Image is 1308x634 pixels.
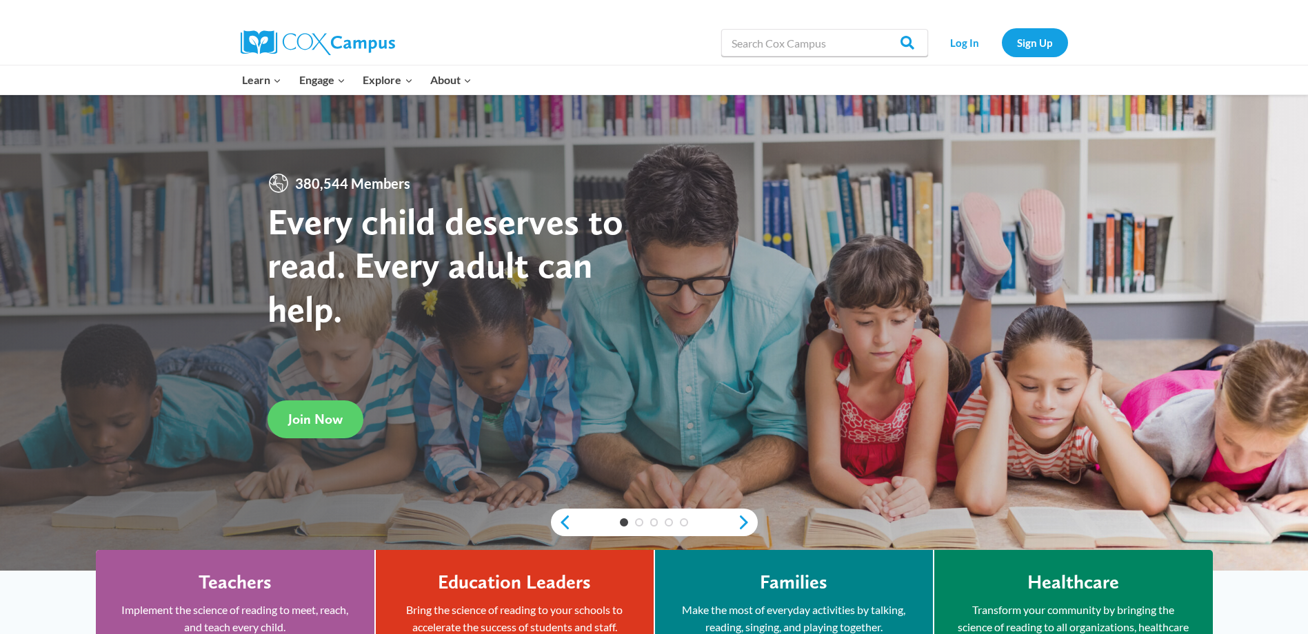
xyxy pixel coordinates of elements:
[935,28,1068,57] nav: Secondary Navigation
[290,172,416,194] span: 380,544 Members
[241,30,395,55] img: Cox Campus
[242,71,281,89] span: Learn
[680,518,688,526] a: 5
[268,400,363,438] a: Join Now
[363,71,412,89] span: Explore
[650,518,658,526] a: 3
[935,28,995,57] a: Log In
[721,29,928,57] input: Search Cox Campus
[665,518,673,526] a: 4
[737,514,758,531] a: next
[1027,571,1119,594] h4: Healthcare
[430,71,472,89] span: About
[234,65,481,94] nav: Primary Navigation
[620,518,628,526] a: 1
[760,571,827,594] h4: Families
[551,514,572,531] a: previous
[299,71,345,89] span: Engage
[438,571,591,594] h4: Education Leaders
[268,199,623,331] strong: Every child deserves to read. Every adult can help.
[551,509,758,536] div: content slider buttons
[288,411,343,427] span: Join Now
[1002,28,1068,57] a: Sign Up
[635,518,643,526] a: 2
[199,571,272,594] h4: Teachers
